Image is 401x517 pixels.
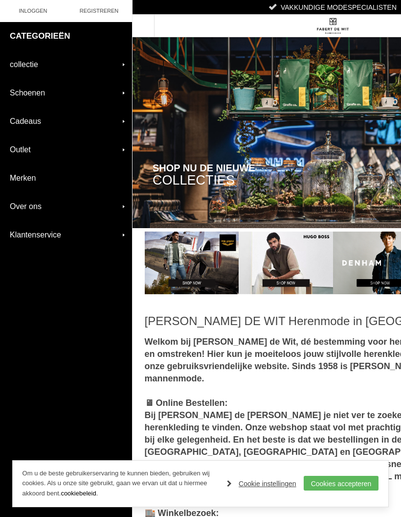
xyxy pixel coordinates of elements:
a: Cookies accepteren [304,476,379,491]
p: Om u de beste gebruikerservaring te kunnen bieden, gebruiken wij cookies. Als u onze site gebruik... [22,469,218,499]
a: cookiebeleid [61,490,96,497]
a: Toon menu [133,15,155,37]
a: Cookie instellingen [227,476,296,491]
img: Fabert de Wit [315,18,350,34]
